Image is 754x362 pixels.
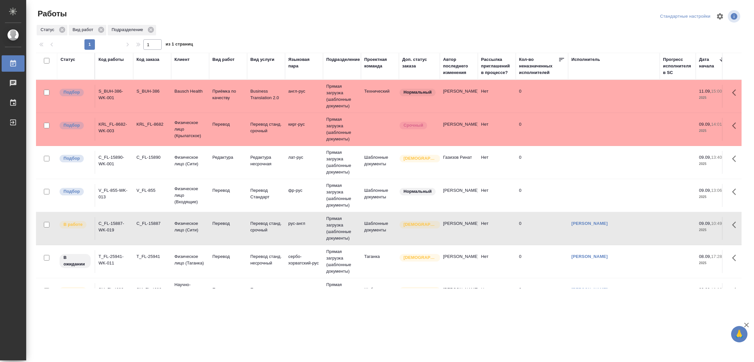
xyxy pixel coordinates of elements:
p: Физическое лицо (Сити) [174,154,206,167]
p: Подбор [63,188,80,195]
div: S_BUH-386 [136,88,168,95]
td: Прямая загрузка (шаблонные документы) [323,146,361,179]
td: [PERSON_NAME] [440,217,478,240]
td: 0 [516,184,568,207]
p: 03.09, [699,287,711,292]
td: Нет [478,151,516,174]
td: англ-рус [285,283,323,306]
td: Нет [478,217,516,240]
a: [PERSON_NAME] [571,254,608,259]
div: Подразделение [108,25,156,35]
div: Статус [37,25,67,35]
p: Перевод станд. срочный [250,220,282,233]
td: Прямая загрузка (шаблонные документы) [323,212,361,245]
div: Вид услуги [250,56,275,63]
div: Исполнитель выполняет работу [59,220,91,229]
td: Прямая загрузка (шаблонные документы) [323,278,361,311]
p: Приёмка по качеству [212,88,244,101]
td: SM_FL-4692-WK-002 [95,283,133,306]
div: Можно подбирать исполнителей [59,88,91,97]
p: Перевод [212,220,244,227]
p: Срочный [404,122,423,129]
div: Проектная команда [364,56,396,69]
div: T_FL-25941 [136,253,168,260]
p: Подбор [63,155,80,162]
div: Вид работ [212,56,235,63]
div: Исполнитель [571,56,600,63]
td: рус-англ [285,217,323,240]
p: Перевод [212,121,244,128]
td: 0 [516,250,568,273]
td: Прямая загрузка (шаблонные документы) [323,113,361,146]
p: В работе [63,221,82,228]
p: Подбор [63,122,80,129]
a: [PERSON_NAME] [571,221,608,226]
p: Перевод [212,286,244,293]
span: Посмотреть информацию [728,10,742,23]
p: [DEMOGRAPHIC_DATA] [404,155,436,162]
td: [PERSON_NAME] [440,283,478,306]
td: Шаблонные документы [361,151,399,174]
div: Код работы [99,56,124,63]
span: Работы [36,9,67,19]
p: 2025 [699,194,725,200]
div: Можно подбирать исполнителей [59,121,91,130]
div: Можно подбирать исполнителей [59,187,91,196]
td: S_BUH-386-WK-001 [95,85,133,108]
p: Редактура [212,154,244,161]
div: Вид работ [69,25,106,35]
p: 09.09, [699,155,711,160]
div: Исполнитель назначен, приступать к работе пока рано [59,253,91,269]
div: Языковая пара [288,56,320,69]
p: 2025 [699,95,725,101]
div: C_FL-15887 [136,220,168,227]
div: Дата начала [699,56,719,69]
p: 2025 [699,227,725,233]
p: Статус [41,27,57,33]
p: [DEMOGRAPHIC_DATA] [404,287,436,294]
td: Нет [478,184,516,207]
td: Нет [478,250,516,273]
td: Шаблонные документы [361,217,399,240]
p: Физическое лицо (Крылатское) [174,119,206,139]
button: Здесь прячутся важные кнопки [728,217,744,233]
td: Технический [361,85,399,108]
td: 0 [516,283,568,306]
div: Доп. статус заказа [402,56,437,69]
p: 13:40 [711,155,722,160]
td: Нет [478,283,516,306]
div: KRL_FL-8682 [136,121,168,128]
button: Здесь прячутся важные кнопки [728,283,744,299]
p: Перевод Стандарт [250,286,282,299]
td: сербо-хорватский-рус [285,250,323,273]
p: Bausch Health [174,88,206,95]
button: 🙏 [731,326,747,342]
td: [PERSON_NAME] [440,250,478,273]
p: 09.09, [699,188,711,193]
td: 0 [516,217,568,240]
td: 0 [516,151,568,174]
p: Подбор [63,89,80,96]
p: 13:36 [711,287,722,292]
div: Можно подбирать исполнителей [59,154,91,163]
button: Здесь прячутся важные кнопки [728,85,744,100]
div: Автор последнего изменения [443,56,475,76]
td: V_FL-855-WK-013 [95,184,133,207]
td: [PERSON_NAME] [440,85,478,108]
td: [PERSON_NAME] [440,118,478,141]
td: Газизов Ринат [440,151,478,174]
td: 0 [516,118,568,141]
p: Нормальный [404,188,432,195]
td: англ-рус [285,85,323,108]
div: Кол-во неназначенных исполнителей [519,56,558,76]
div: Рассылка приглашений в процессе? [481,56,512,76]
div: Клиент [174,56,189,63]
p: [DEMOGRAPHIC_DATA] [404,221,436,228]
div: C_FL-15890 [136,154,168,161]
p: [DEMOGRAPHIC_DATA] [404,254,436,261]
td: Нет [478,118,516,141]
td: Таганка [361,250,399,273]
td: Прямая загрузка (шаблонные документы) [323,245,361,278]
td: Нет [478,85,516,108]
button: Здесь прячутся важные кнопки [728,151,744,167]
